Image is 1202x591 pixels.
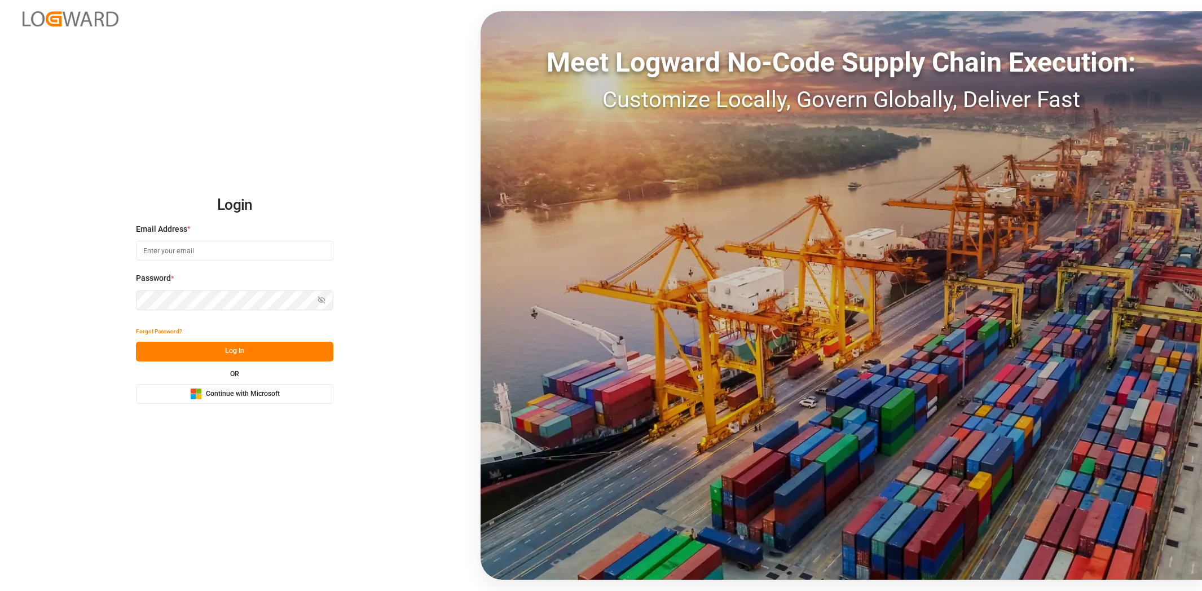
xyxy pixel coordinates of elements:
[136,384,333,404] button: Continue with Microsoft
[136,342,333,361] button: Log In
[136,223,187,235] span: Email Address
[230,371,239,377] small: OR
[136,241,333,261] input: Enter your email
[481,83,1202,117] div: Customize Locally, Govern Globally, Deliver Fast
[136,272,171,284] span: Password
[136,187,333,223] h2: Login
[481,42,1202,83] div: Meet Logward No-Code Supply Chain Execution:
[23,11,118,27] img: Logward_new_orange.png
[206,389,280,399] span: Continue with Microsoft
[136,322,182,342] button: Forgot Password?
